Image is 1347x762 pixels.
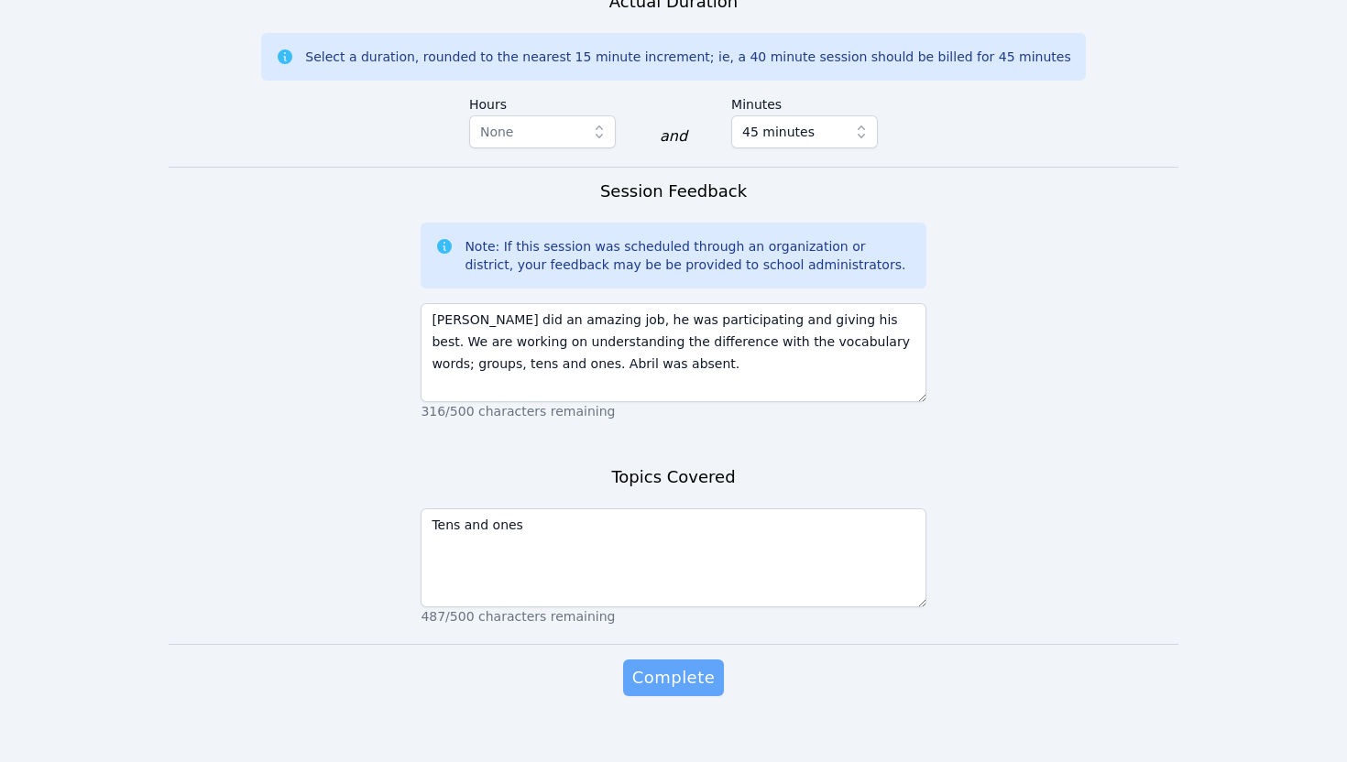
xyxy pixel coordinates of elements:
[611,464,735,490] h3: Topics Covered
[742,121,815,143] span: 45 minutes
[600,179,747,204] h3: Session Feedback
[305,48,1070,66] div: Select a duration, rounded to the nearest 15 minute increment; ie, a 40 minute session should be ...
[731,88,878,115] label: Minutes
[469,88,616,115] label: Hours
[421,508,925,607] textarea: Tens and ones
[469,115,616,148] button: None
[421,607,925,626] p: 487/500 characters remaining
[731,115,878,148] button: 45 minutes
[632,665,715,691] span: Complete
[623,659,724,696] button: Complete
[660,125,687,147] div: and
[421,303,925,402] textarea: [PERSON_NAME] did an amazing job, he was participating and giving his best. We are working on und...
[421,402,925,420] p: 316/500 characters remaining
[465,237,911,274] div: Note: If this session was scheduled through an organization or district, your feedback may be be ...
[480,125,514,139] span: None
